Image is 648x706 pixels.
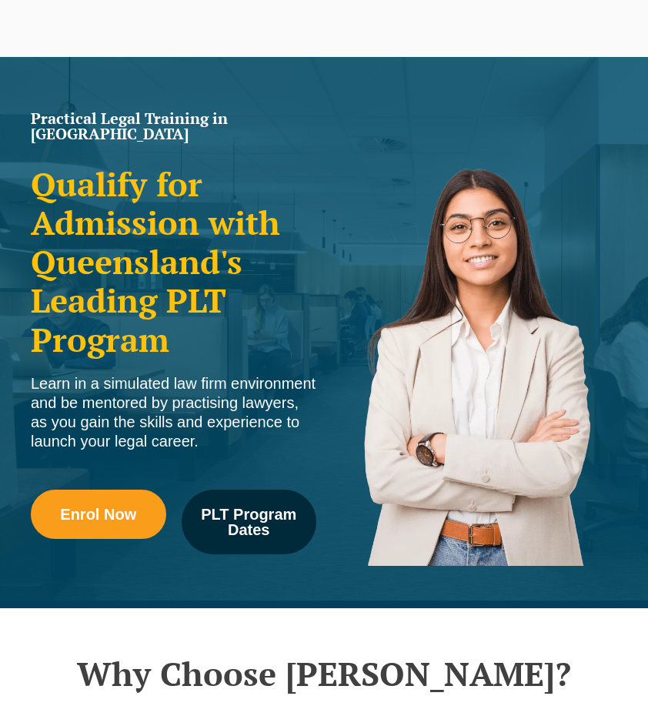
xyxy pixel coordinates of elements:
[31,165,316,359] h2: Qualify for Admission with Queensland's Leading PLT Program
[31,374,316,451] div: Learn in a simulated law firm environment and be mentored by practising lawyers, as you gain the ...
[60,507,136,522] span: Enrol Now
[31,111,316,142] h1: Practical Legal Training in [GEOGRAPHIC_DATA]
[192,507,306,537] span: PLT Program Dates
[182,490,317,554] a: PLT Program Dates
[31,490,166,539] a: Enrol Now
[23,654,625,693] h2: Why Choose [PERSON_NAME]?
